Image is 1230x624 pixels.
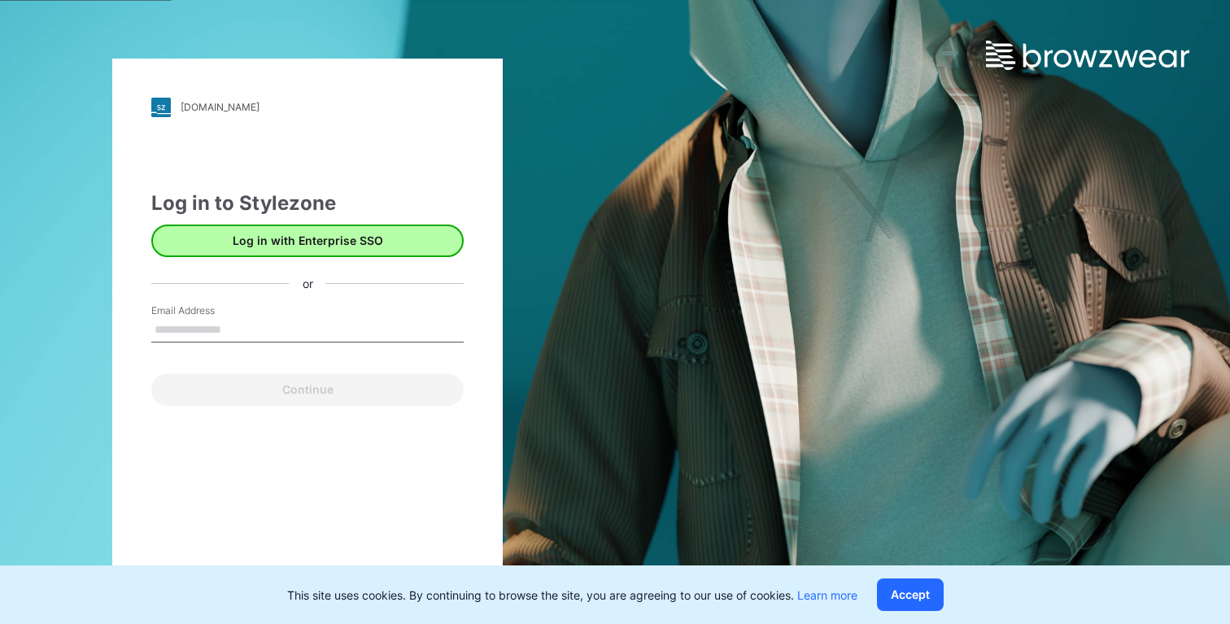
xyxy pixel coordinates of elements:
[151,98,171,117] img: stylezone-logo.562084cfcfab977791bfbf7441f1a819.svg
[151,189,464,218] div: Log in to Stylezone
[797,588,857,602] a: Learn more
[287,587,857,604] p: This site uses cookies. By continuing to browse the site, you are agreeing to our use of cookies.
[290,275,326,292] div: or
[151,98,464,117] a: [DOMAIN_NAME]
[986,41,1189,70] img: browzwear-logo.e42bd6dac1945053ebaf764b6aa21510.svg
[877,578,944,611] button: Accept
[181,101,260,113] div: [DOMAIN_NAME]
[151,303,265,318] label: Email Address
[151,225,464,257] button: Log in with Enterprise SSO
